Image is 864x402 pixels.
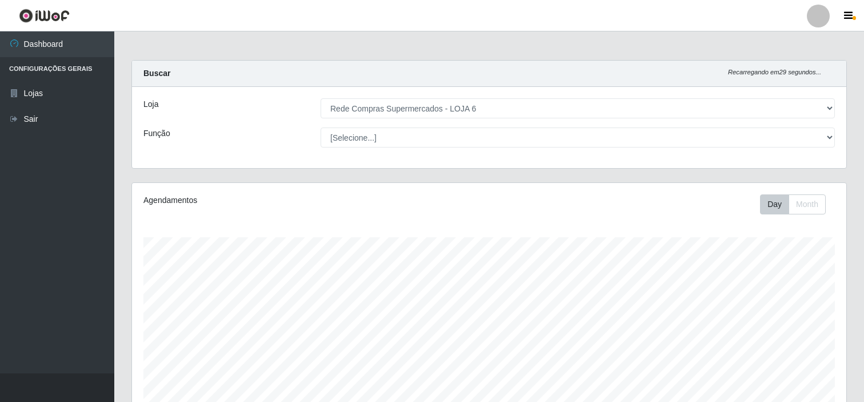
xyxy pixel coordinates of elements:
strong: Buscar [143,69,170,78]
div: Agendamentos [143,194,422,206]
div: Toolbar with button groups [760,194,835,214]
i: Recarregando em 29 segundos... [728,69,821,75]
label: Função [143,128,170,140]
button: Day [760,194,789,214]
img: CoreUI Logo [19,9,70,23]
label: Loja [143,98,158,110]
div: First group [760,194,826,214]
button: Month [789,194,826,214]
